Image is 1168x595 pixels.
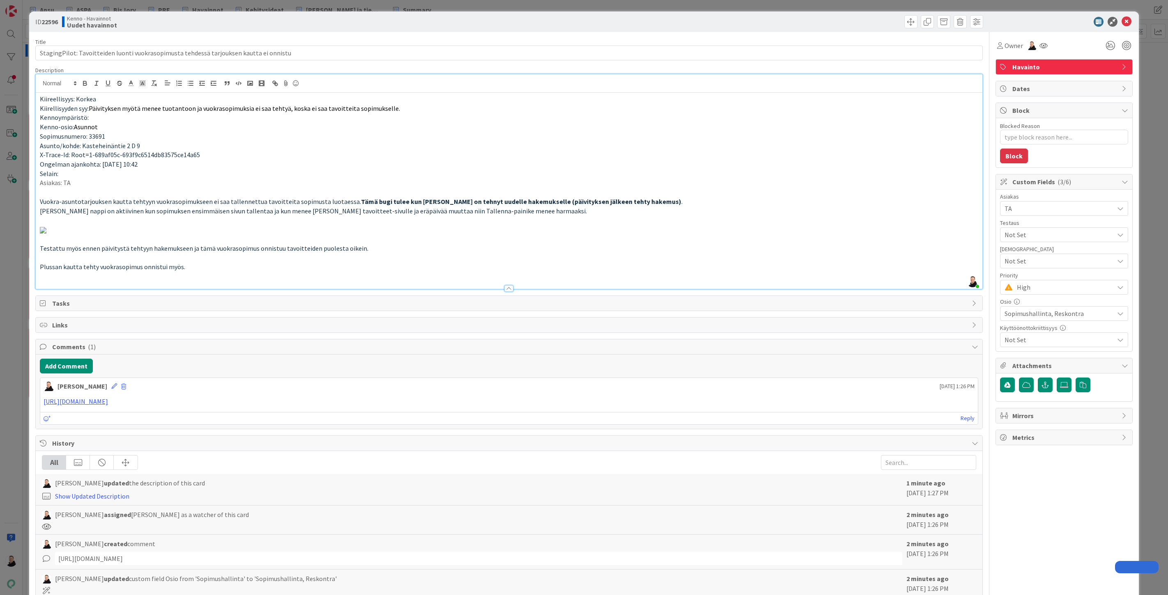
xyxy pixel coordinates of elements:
[74,123,98,131] span: Asunnot
[104,510,131,519] b: assigned
[1058,178,1071,186] span: ( 3/6 )
[681,197,683,206] span: .
[1000,325,1128,331] div: Käyttöönottokriittisyys
[1012,177,1117,187] span: Custom Fields
[55,552,902,565] div: [URL][DOMAIN_NAME]
[1012,105,1117,115] span: Block
[42,574,51,584] img: AN
[40,151,200,159] span: X-Trace-Id: Root=1-689af05c-693f9c6514db83575ce14a65
[1005,204,1114,213] span: TA
[40,263,185,271] span: Plussan kautta tehty vuokrasopimus onnistui myös.
[55,574,337,584] span: [PERSON_NAME] custom field Osio from 'Sopimushallinta' to 'Sopimushallinta, Reskontra'
[1005,256,1114,266] span: Not Set
[40,142,140,150] span: Asunto/kohde: Kasteheinäntie 2 D 9
[1012,433,1117,442] span: Metrics
[52,320,968,330] span: Links
[40,197,361,206] span: Vuokra-asuntotarjouksen kautta tehtyyn vuokrasopimukseen ei saa tallennettua tavoitteita sopimust...
[104,540,127,548] b: created
[67,22,117,28] b: Uudet havainnot
[1000,246,1128,252] div: [DEMOGRAPHIC_DATA]
[1012,62,1117,72] span: Havainto
[1000,122,1040,130] label: Blocked Reason
[1027,41,1036,50] img: AN
[906,510,976,530] div: [DATE] 1:26 PM
[40,207,587,215] span: [PERSON_NAME] nappi on aktiivinen kun sopimuksen ensimmäisen sivun tallentaa ja kun menee [PERSON...
[1005,230,1114,240] span: Not Set
[55,510,249,519] span: [PERSON_NAME] [PERSON_NAME] as a watcher of this card
[1000,149,1028,163] button: Block
[40,104,89,112] span: Kiirellisyyden syy:
[1005,41,1023,50] span: Owner
[55,539,155,549] span: [PERSON_NAME] comment
[906,479,945,487] b: 1 minute ago
[42,455,66,469] div: All
[42,540,51,549] img: AN
[88,343,96,351] span: ( 1 )
[1012,84,1117,94] span: Dates
[1012,361,1117,371] span: Attachments
[57,381,107,391] div: [PERSON_NAME]
[35,46,983,60] input: type card name here...
[961,413,975,423] a: Reply
[40,178,978,188] p: Asiakas: TA
[67,15,117,22] span: Kenno - Havainnot
[104,574,129,583] b: updated
[1000,220,1128,226] div: Testaus
[41,18,58,26] b: 22596
[42,510,51,519] img: AN
[40,95,96,103] span: Kiireellisyys: Korkea
[89,104,400,112] span: Päivityksen myötä menee tuotantoon ja vuokrasopimuksia ei saa tehtyä, koska ei saa tavoitteita so...
[906,574,976,594] div: [DATE] 1:26 PM
[1012,411,1117,421] span: Mirrors
[967,276,978,287] img: KHqomuoKQRjoNQxyxxwtZmjOUFPU5med.jpg
[40,123,74,131] span: Kenno-osio:
[1005,335,1114,345] span: Not Set
[40,113,89,121] span: Kennoympäristö:
[1017,281,1110,293] span: High
[40,132,105,140] span: Sopimusnumero: 33691
[35,66,64,74] span: Description
[906,574,949,583] b: 2 minutes ago
[40,227,46,233] img: attachment
[1000,194,1128,199] div: Asiakas
[40,160,138,168] span: Ongelman ajankohta: [DATE] 10:42
[361,197,681,206] strong: Tämä bugi tulee kun [PERSON_NAME] on tehnyt uudelle hakemukselle (päivityksen jälkeen tehty hakemus)
[104,479,129,487] b: updated
[55,492,129,500] a: Show Updated Description
[52,342,968,352] span: Comments
[44,397,108,405] a: [URL][DOMAIN_NAME]
[35,17,58,27] span: ID
[906,510,949,519] b: 2 minutes ago
[42,479,51,488] img: AN
[906,540,949,548] b: 2 minutes ago
[1005,309,1114,318] span: Sopimushallinta, Reskontra
[40,244,368,252] span: Testattu myös ennen päivitystä tehtyyn hakemukseen ja tämä vuokrasopimus onnistuu tavoitteiden pu...
[52,438,968,448] span: History
[906,478,976,501] div: [DATE] 1:27 PM
[1000,272,1128,278] div: Priority
[881,455,976,470] input: Search...
[55,478,205,488] span: [PERSON_NAME] the description of this card
[940,382,975,391] span: [DATE] 1:26 PM
[906,539,976,565] div: [DATE] 1:26 PM
[40,359,93,373] button: Add Comment
[40,169,58,178] span: Selain:
[44,381,53,391] img: AN
[1000,299,1128,304] div: Osio
[52,298,968,308] span: Tasks
[35,38,46,46] label: Title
